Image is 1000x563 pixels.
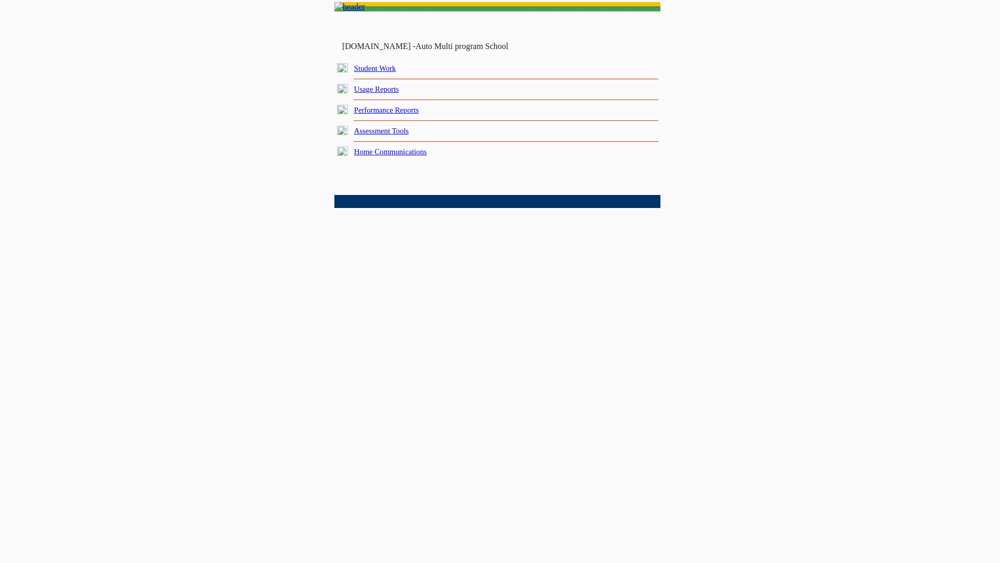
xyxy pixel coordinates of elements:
[334,2,365,11] img: header
[354,85,399,93] a: Usage Reports
[416,42,508,51] nobr: Auto Multi program School
[337,84,348,93] img: plus.gif
[354,148,427,156] a: Home Communications
[337,146,348,156] img: plus.gif
[337,126,348,135] img: plus.gif
[337,63,348,72] img: plus.gif
[354,64,396,72] a: Student Work
[354,106,419,114] a: Performance Reports
[342,42,534,51] td: [DOMAIN_NAME] -
[337,105,348,114] img: plus.gif
[354,127,409,135] a: Assessment Tools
